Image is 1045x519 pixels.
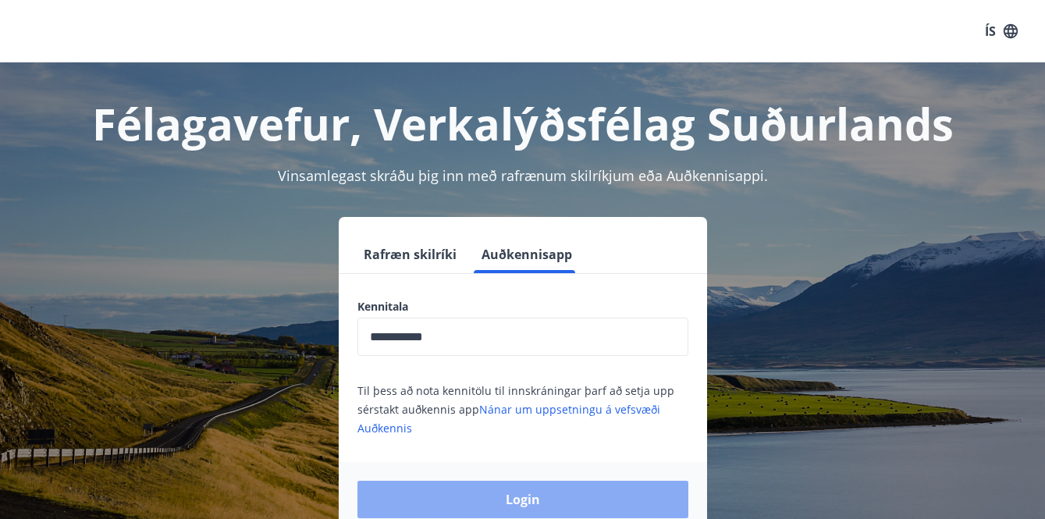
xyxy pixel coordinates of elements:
[357,299,688,315] label: Kennitala
[357,383,674,435] span: Til þess að nota kennitölu til innskráningar þarf að setja upp sérstakt auðkennis app
[357,236,463,273] button: Rafræn skilríki
[357,402,660,435] a: Nánar um uppsetningu á vefsvæði Auðkennis
[475,236,578,273] button: Auðkennisapp
[976,17,1026,45] button: ÍS
[357,481,688,518] button: Login
[278,166,768,185] span: Vinsamlegast skráðu þig inn með rafrænum skilríkjum eða Auðkennisappi.
[19,94,1026,153] h1: Félagavefur, Verkalýðsfélag Suðurlands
